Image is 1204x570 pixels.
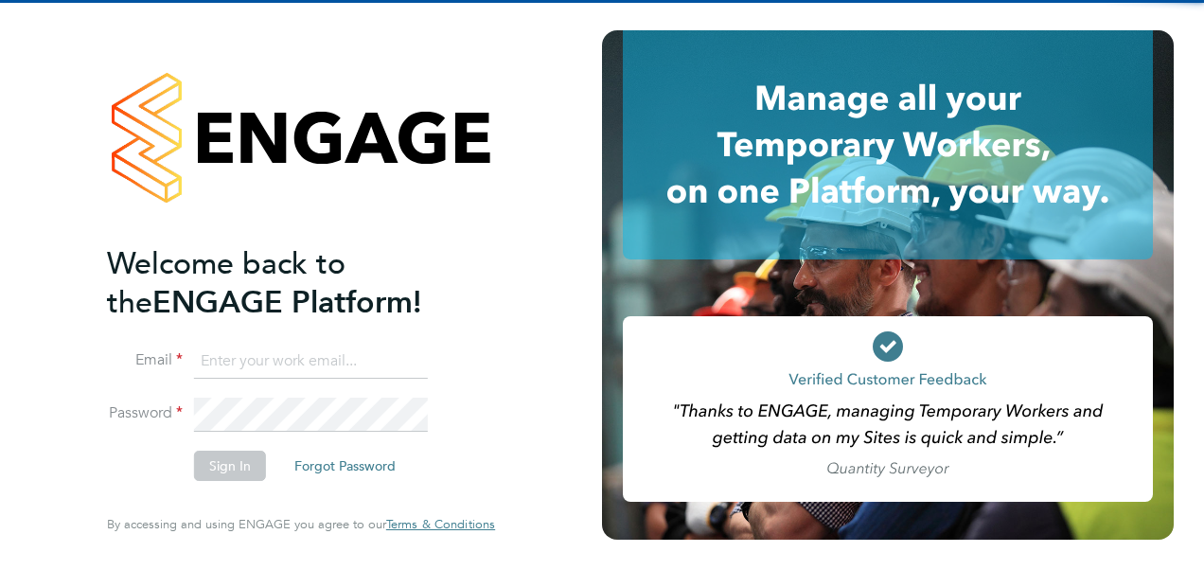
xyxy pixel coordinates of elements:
[107,350,183,370] label: Email
[107,516,495,532] span: By accessing and using ENGAGE you agree to our
[107,403,183,423] label: Password
[386,517,495,532] a: Terms & Conditions
[107,245,345,321] span: Welcome back to the
[386,516,495,532] span: Terms & Conditions
[107,244,476,322] h2: ENGAGE Platform!
[194,451,266,481] button: Sign In
[194,345,428,379] input: Enter your work email...
[279,451,411,481] button: Forgot Password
